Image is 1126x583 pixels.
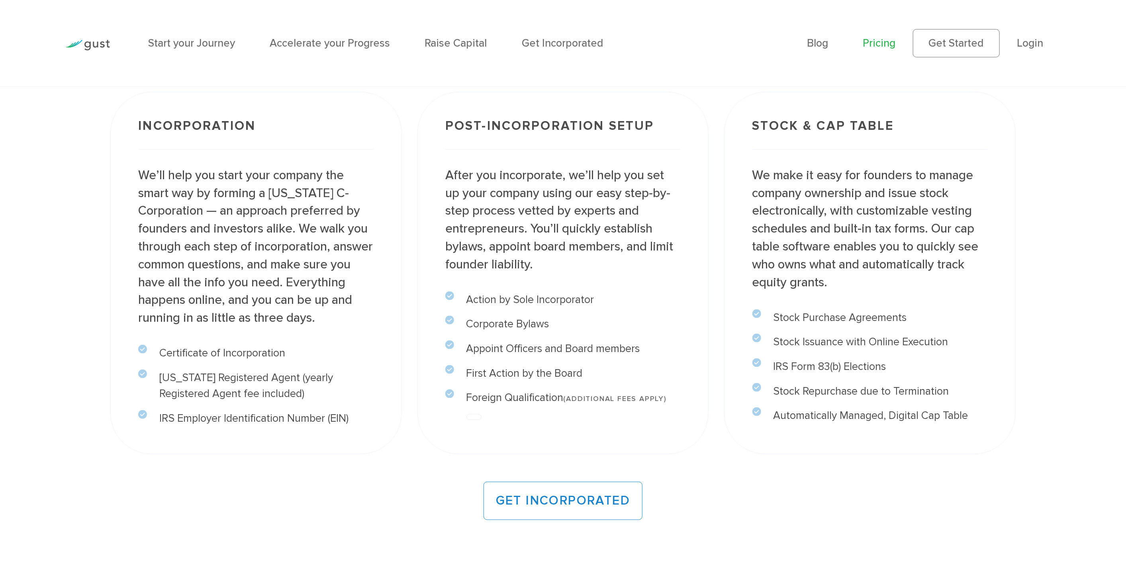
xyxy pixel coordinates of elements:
p: We’ll help you start your company the smart way by forming a [US_STATE] C-Corporation — an approa... [138,166,374,327]
li: Certificate of Incorporation [138,345,374,361]
a: GET INCORPORATED [484,482,643,520]
li: Stock Repurchase due to Termination [752,383,988,399]
a: Get Incorporated [522,37,603,49]
li: Appoint Officers and Board members [445,340,681,357]
p: After you incorporate, we’ll help you set up your company using our easy step-by-step process vet... [445,166,681,274]
li: Stock Purchase Agreements [752,309,988,326]
li: Action by Sole Incorporator [445,291,681,308]
li: Foreign Qualification [445,389,681,406]
p: We make it easy for founders to manage company ownership and issue stock electronically, with cus... [752,166,988,291]
img: Gust Logo [65,40,110,51]
a: Start your Journey [148,37,235,49]
a: Blog [807,37,828,49]
a: Accelerate your Progress [270,37,390,49]
li: First Action by the Board [445,365,681,381]
li: [US_STATE] Registered Agent (yearly Registered Agent fee included) [138,370,374,402]
li: Automatically Managed, Digital Cap Table [752,407,988,424]
li: IRS Form 83(b) Elections [752,358,988,375]
li: Corporate Bylaws [445,316,681,332]
h3: Stock & Cap Table [752,120,988,150]
li: IRS Employer Identification Number (EIN) [138,410,374,426]
li: Stock Issuance with Online Execution [752,334,988,350]
a: Raise Capital [425,37,487,49]
a: Login [1017,37,1043,49]
a: Get Started [913,29,1000,57]
h3: Post-incorporation setup [445,120,681,150]
span: (ADDITIONAL FEES APPLY) [564,395,667,403]
a: Pricing [863,37,895,49]
h3: Incorporation [138,120,374,150]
